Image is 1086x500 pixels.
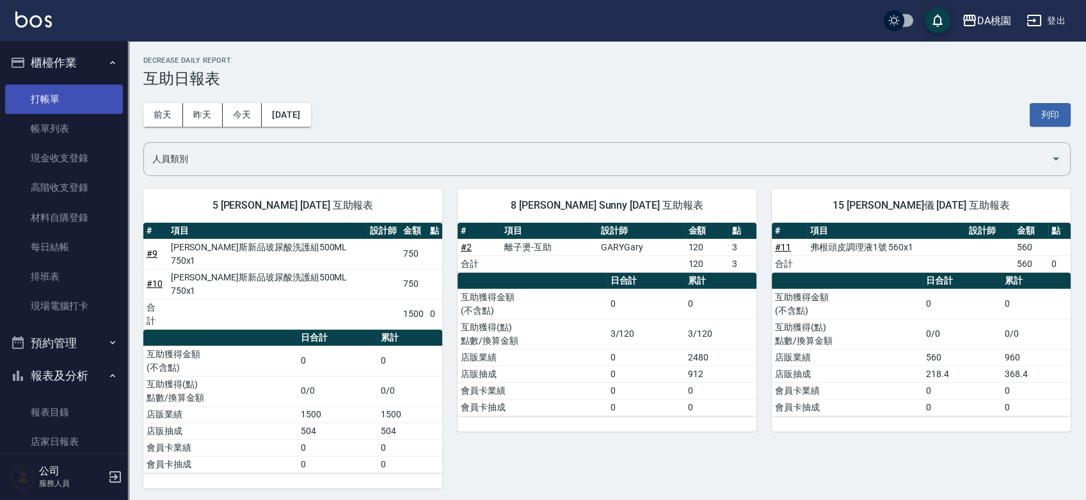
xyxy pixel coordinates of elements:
td: 560 [923,349,1002,366]
td: 0 [607,349,685,366]
td: 3/120 [607,319,685,349]
button: DA桃園 [957,8,1016,34]
a: 帳單列表 [5,114,123,143]
table: a dense table [143,330,442,473]
span: 15 [PERSON_NAME]儀 [DATE] 互助報表 [787,199,1055,212]
table: a dense table [772,223,1071,273]
span: 8 [PERSON_NAME] Sunny [DATE] 互助報表 [473,199,741,212]
th: 項目 [501,223,598,239]
td: 0 [607,366,685,382]
td: 912 [685,366,756,382]
td: 0 [923,289,1002,319]
a: #2 [461,242,472,252]
td: 0/0 [378,376,442,406]
td: 店販抽成 [458,366,607,382]
button: 今天 [223,103,262,127]
input: 人員名稱 [149,148,1046,170]
th: 設計師 [367,223,400,239]
th: 點 [1048,223,1071,239]
a: 排班表 [5,262,123,291]
button: 櫃檯作業 [5,46,123,79]
td: 0 [427,299,442,329]
td: 0 [685,382,756,399]
a: #10 [147,278,163,289]
td: 離子燙-互助 [501,239,598,255]
td: 互助獲得(點) 點數/換算金額 [143,376,298,406]
a: 高階收支登錄 [5,173,123,202]
td: 互助獲得金額 (不含點) [143,346,298,376]
td: 0 [685,399,756,415]
td: 0 [298,456,378,472]
td: 0 [1002,382,1071,399]
td: 合計 [772,255,807,272]
button: [DATE] [262,103,310,127]
th: # [772,223,807,239]
td: 3/120 [685,319,756,349]
td: 會員卡業績 [772,382,923,399]
td: 0 [378,456,442,472]
img: Logo [15,12,52,28]
td: 0 [607,382,685,399]
td: 0 [607,399,685,415]
div: DA桃園 [977,13,1011,29]
th: 項目 [807,223,966,239]
th: 設計師 [966,223,1014,239]
td: 504 [298,423,378,439]
td: 0/0 [1002,319,1071,349]
td: 1500 [378,406,442,423]
th: 金額 [685,223,728,239]
td: 弗根頭皮調理液1號 560x1 [807,239,966,255]
a: 店家日報表 [5,427,123,456]
td: 0 [607,289,685,319]
td: 店販抽成 [143,423,298,439]
table: a dense table [458,273,756,416]
td: 3 [729,239,756,255]
button: 登出 [1021,9,1071,33]
td: 750 [400,239,427,269]
h2: Decrease Daily Report [143,56,1071,65]
td: 0 [923,399,1002,415]
h3: 互助日報表 [143,70,1071,88]
th: 項目 [168,223,367,239]
th: 累計 [685,273,756,289]
th: 點 [427,223,442,239]
table: a dense table [458,223,756,273]
td: 店販業績 [772,349,923,366]
td: 3 [729,255,756,272]
td: 0 [1002,399,1071,415]
td: 120 [685,255,728,272]
th: 日合計 [298,330,378,346]
th: # [143,223,168,239]
th: 設計師 [598,223,685,239]
th: 日合計 [607,273,685,289]
button: save [925,8,950,33]
td: 0/0 [298,376,378,406]
p: 服務人員 [39,478,104,489]
a: 每日結帳 [5,232,123,262]
td: 0 [1002,289,1071,319]
td: 960 [1002,349,1071,366]
td: 互助獲得金額 (不含點) [458,289,607,319]
button: 列印 [1030,103,1071,127]
button: 昨天 [183,103,223,127]
td: 0 [923,382,1002,399]
td: 0 [1048,255,1071,272]
th: 金額 [400,223,427,239]
td: 218.4 [923,366,1002,382]
a: 現場電腦打卡 [5,291,123,321]
td: 店販抽成 [772,366,923,382]
td: 560 [1014,255,1049,272]
table: a dense table [772,273,1071,416]
a: 現金收支登錄 [5,143,123,173]
a: 打帳單 [5,85,123,114]
a: #9 [147,248,157,259]
td: 560 [1014,239,1049,255]
td: 合計 [143,299,168,329]
td: GARYGary [598,239,685,255]
th: 累計 [378,330,442,346]
button: 前天 [143,103,183,127]
button: 預約管理 [5,327,123,360]
td: 368.4 [1002,366,1071,382]
th: # [458,223,501,239]
img: Person [10,464,36,490]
